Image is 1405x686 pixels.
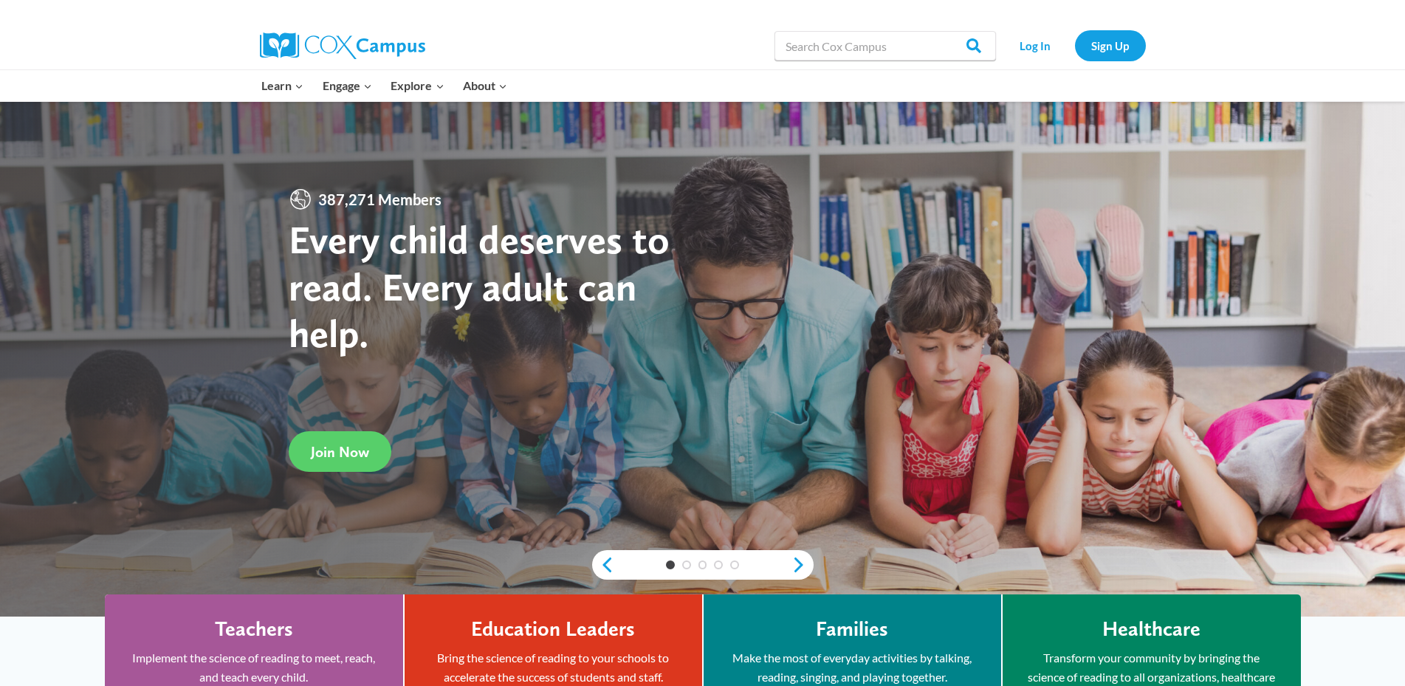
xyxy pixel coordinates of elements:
[311,443,369,461] span: Join Now
[215,617,293,642] h4: Teachers
[592,556,614,574] a: previous
[253,70,517,101] nav: Primary Navigation
[427,648,680,686] p: Bring the science of reading to your schools to accelerate the success of students and staff.
[698,560,707,569] a: 3
[682,560,691,569] a: 2
[1102,617,1200,642] h4: Healthcare
[1003,30,1068,61] a: Log In
[726,648,979,686] p: Make the most of everyday activities by talking, reading, singing, and playing together.
[774,31,996,61] input: Search Cox Campus
[714,560,723,569] a: 4
[1075,30,1146,61] a: Sign Up
[323,76,372,95] span: Engage
[289,431,391,472] a: Join Now
[127,648,381,686] p: Implement the science of reading to meet, reach, and teach every child.
[312,188,447,211] span: 387,271 Members
[261,76,303,95] span: Learn
[592,550,814,580] div: content slider buttons
[1003,30,1146,61] nav: Secondary Navigation
[463,76,507,95] span: About
[471,617,635,642] h4: Education Leaders
[791,556,814,574] a: next
[260,32,425,59] img: Cox Campus
[289,216,670,357] strong: Every child deserves to read. Every adult can help.
[666,560,675,569] a: 1
[816,617,888,642] h4: Families
[730,560,739,569] a: 5
[391,76,444,95] span: Explore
